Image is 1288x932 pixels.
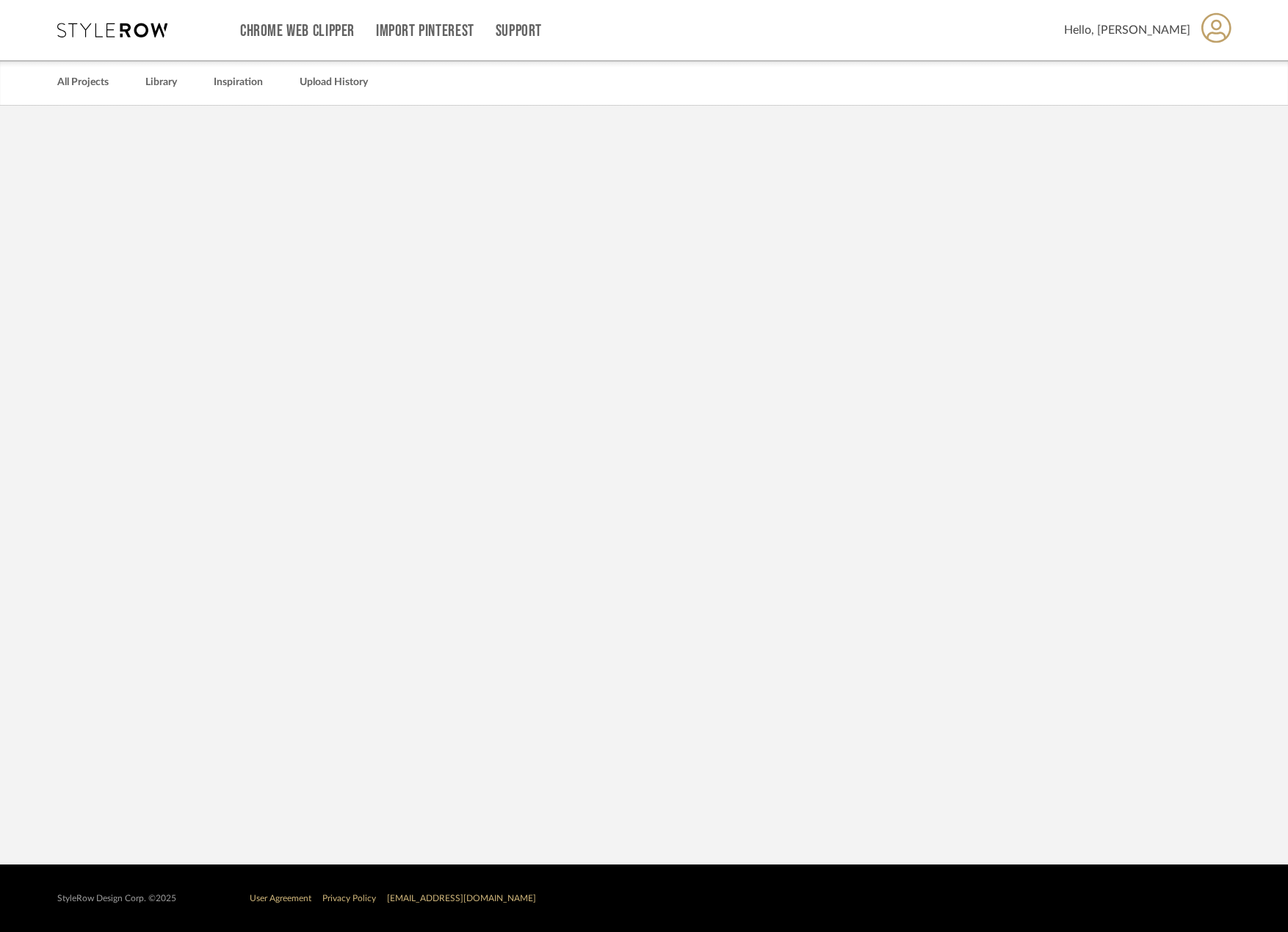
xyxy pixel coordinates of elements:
a: Privacy Policy [322,894,376,903]
a: Inspiration [214,73,263,92]
a: All Projects [57,73,109,92]
a: Support [496,25,542,37]
span: Hello, [PERSON_NAME] [1064,21,1190,39]
a: Import Pinterest [376,25,474,37]
a: Chrome Web Clipper [240,25,355,37]
a: Library [145,73,177,92]
div: StyleRow Design Corp. ©2025 [57,893,176,904]
a: User Agreement [250,894,311,903]
a: [EMAIL_ADDRESS][DOMAIN_NAME] [387,894,536,903]
a: Upload History [300,73,368,92]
